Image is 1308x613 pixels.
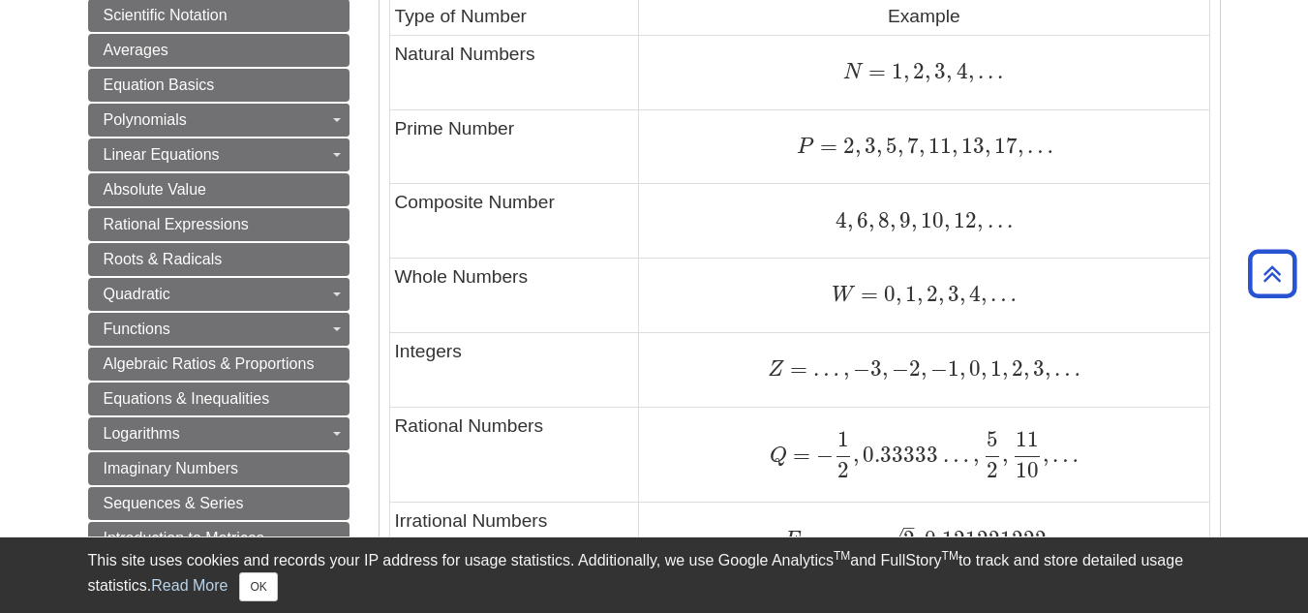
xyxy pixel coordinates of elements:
span: , [1023,355,1029,382]
span: Logarithms [104,425,180,442]
span: 2 [837,457,849,483]
span: , [919,133,925,159]
span: − [849,355,870,382]
span: , [1002,442,1008,468]
span: Rational Expressions [104,216,249,232]
span: . [839,526,849,552]
a: Logarithms [88,417,350,450]
span: , [915,526,921,552]
span: 11 [1016,426,1039,452]
a: Read More [151,577,228,594]
span: 5 [987,426,998,452]
span: W [832,285,855,306]
span: , [882,355,888,382]
span: , [911,207,917,233]
span: , [921,355,927,382]
span: F [784,530,801,551]
a: Imaginary Numbers [88,452,350,485]
span: . [983,207,992,233]
span: , [946,58,952,84]
span: Absolute Value [104,181,206,198]
span: Averages [104,42,168,58]
span: 3 [930,58,946,84]
span: Introduction to Matrices [104,530,264,546]
span: = [787,442,810,468]
span: , [853,442,859,468]
sup: TM [942,549,958,563]
span: , [959,355,965,382]
span: , [849,526,859,552]
span: 1 [948,355,959,382]
span: . [993,58,1003,84]
span: … [1049,442,1079,468]
td: Rational Numbers [389,407,639,502]
span: 3 [870,355,882,382]
div: This site uses cookies and records your IP address for usage statistics. Additionally, we use Goo... [88,549,1221,601]
span: 3 [944,281,959,307]
span: P [797,137,814,158]
span: 4 [836,207,847,233]
a: Equation Basics [88,69,350,102]
span: 2 [837,133,855,159]
a: Functions [88,313,350,346]
button: Close [239,572,277,601]
span: , [977,207,983,233]
span: . [830,526,839,552]
span: – [903,514,915,540]
span: 3 [861,133,876,159]
td: Integers [389,332,639,407]
span: 1 [886,58,903,84]
span: 6 [853,207,868,233]
span: 2 [1008,355,1023,382]
span: 2 [909,58,925,84]
span: , [917,281,923,307]
span: , [855,133,861,159]
span: 17 [990,133,1018,159]
span: 7 [903,133,919,159]
span: Polynomials [104,111,187,128]
span: . [993,207,1003,233]
span: … [987,281,1017,307]
span: 3 [1029,355,1045,382]
a: Rational Expressions [88,208,350,241]
span: Roots & Radicals [104,251,223,267]
span: , [847,207,853,233]
span: , [968,58,974,84]
span: , [868,207,874,233]
span: , [897,133,903,159]
span: = [801,526,824,552]
a: Algebraic Ratios & Proportions [88,348,350,381]
span: 1 [987,355,1002,382]
span: 2 [987,457,998,483]
span: 0.121221222... [921,526,1064,552]
a: Equations & Inequalities [88,383,350,415]
span: 0 [878,281,896,307]
span: , [1045,355,1050,382]
span: 4 [965,281,981,307]
span: Scientific Notation [104,7,228,23]
span: Equation Basics [104,77,215,93]
span: , [925,58,930,84]
td: Prime Number [389,109,639,184]
td: Whole Numbers [389,259,639,333]
span: Functions [104,321,170,337]
td: Composite Number [389,184,639,259]
span: 2 [909,355,921,382]
span: , [969,442,979,468]
span: Q [770,445,787,467]
span: 10 [917,207,944,233]
span: 0.33333 [859,442,938,468]
span: . [824,526,830,552]
span: Equations & Inequalities [104,390,270,407]
span: … [938,442,968,468]
span: , [944,207,950,233]
span: 9 [896,207,911,233]
span: 10 [1016,457,1039,483]
span: − [927,355,948,382]
span: , [839,355,849,382]
span: , [1018,133,1023,159]
span: 0 [965,355,981,382]
span: = [855,281,878,307]
span: , [903,58,909,84]
span: Quadratic [104,286,170,302]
